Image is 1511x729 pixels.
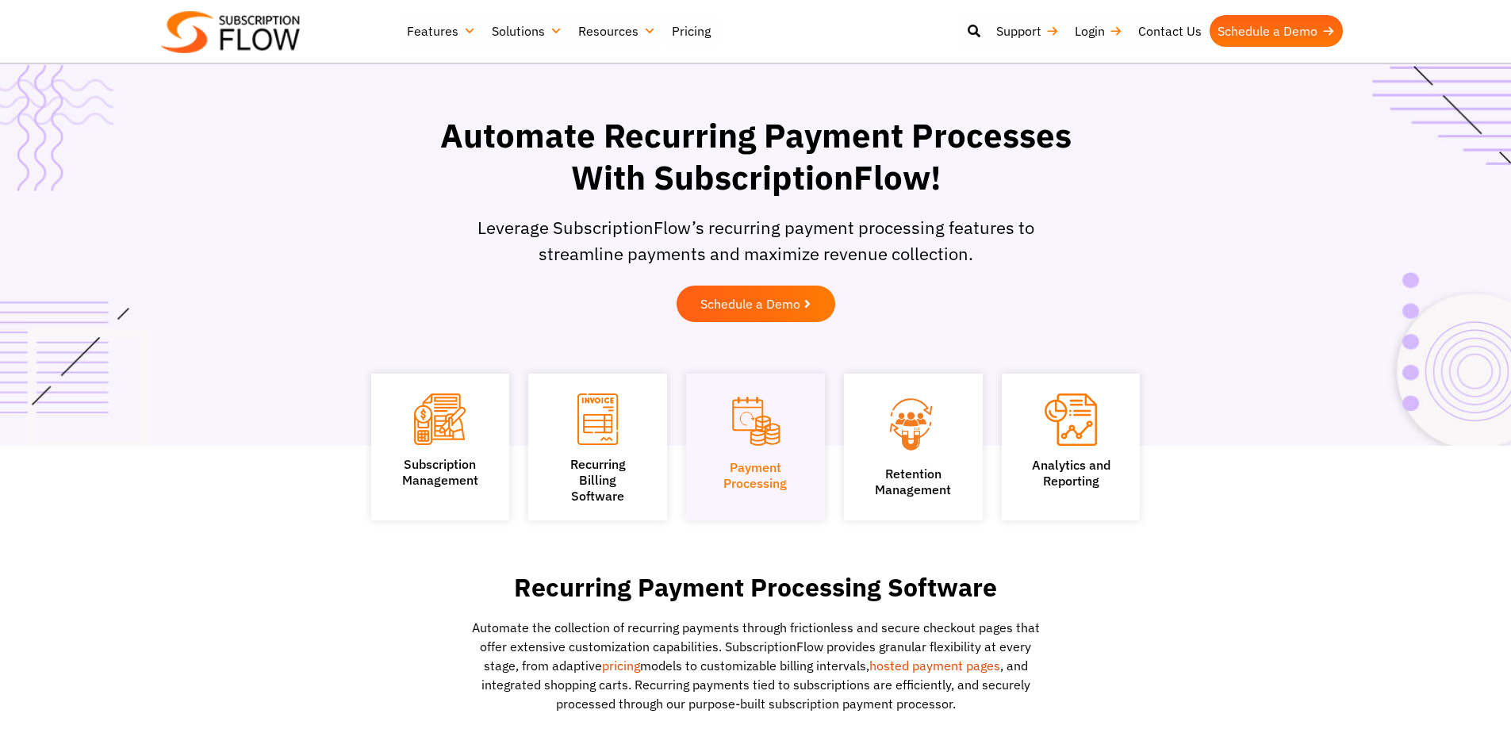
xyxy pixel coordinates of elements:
img: Retention Management icon [868,393,959,454]
p: Automate the collection of recurring payments through frictionless and secure checkout pages that... [462,618,1049,713]
a: Pricing [664,15,719,47]
a: Schedule a Demo [677,286,835,322]
img: Subscription Management icon [414,393,466,445]
h2: Recurring Payment Processing Software [407,573,1105,602]
a: pricing [602,658,640,673]
a: Contact Us [1130,15,1210,47]
a: Solutions [484,15,570,47]
a: Resources [570,15,664,47]
a: Support [988,15,1067,47]
p: Leverage SubscriptionFlow’s recurring payment processing features to streamline payments and maxi... [466,214,1045,267]
a: SubscriptionManagement [402,456,478,488]
a: Features [399,15,484,47]
a: Analytics andReporting [1032,457,1110,489]
h1: Automate Recurring Payment Processes With SubscriptionFlow! [427,115,1085,198]
a: Login [1067,15,1130,47]
img: Recurring Billing Software icon [577,393,618,445]
img: Payment Processing icon [730,393,781,448]
a: Retention Management [875,466,951,497]
img: Analytics and Reporting icon [1045,393,1097,446]
a: Schedule a Demo [1210,15,1343,47]
span: Schedule a Demo [700,297,800,310]
a: hosted payment pages [869,658,1000,673]
a: Recurring Billing Software [570,456,626,504]
img: Subscriptionflow [161,11,300,53]
a: PaymentProcessing [723,459,787,491]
